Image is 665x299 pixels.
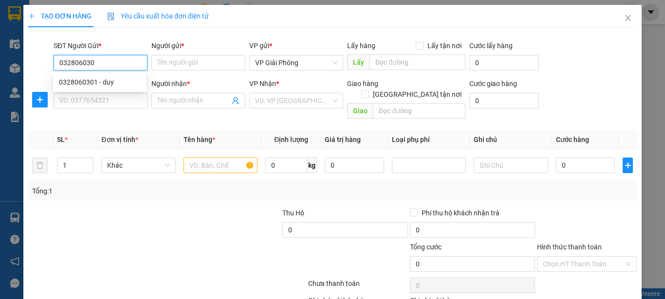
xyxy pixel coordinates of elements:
input: Ghi Chú [474,158,548,173]
span: Giá trị hàng [325,136,361,143]
span: Tổng cước [410,243,442,251]
span: SL [57,136,65,143]
button: plus [32,92,48,107]
label: Cước lấy hàng [469,42,513,50]
div: Người gửi [151,40,245,51]
input: 0 [325,158,384,173]
div: Người nhận [151,78,245,89]
span: Định lượng [274,136,308,143]
span: Lấy hàng [347,42,375,50]
label: Hình thức thanh toán [537,243,602,251]
span: user-add [232,97,240,105]
div: Chưa thanh toán [307,278,409,295]
input: Cước lấy hàng [469,55,539,70]
span: kg [307,158,317,173]
span: plus [623,161,632,169]
label: Cước giao hàng [469,80,517,88]
span: Tên hàng [184,136,215,143]
img: logo.jpg [12,12,61,61]
span: Cước hàng [556,136,589,143]
div: SĐT Người Gửi [54,40,148,51]
th: Ghi chú [470,130,552,149]
li: [PERSON_NAME], [PERSON_NAME] [91,24,407,36]
span: Lấy [347,54,369,70]
th: Loại phụ phí [388,130,470,149]
span: Phí thu hộ khách nhận trả [418,208,503,218]
span: Đơn vị tính [101,136,138,143]
span: Thu Hộ [282,209,304,217]
span: Yêu cầu xuất hóa đơn điện tử [107,12,209,20]
span: [GEOGRAPHIC_DATA] tận nơi [369,89,465,100]
div: 0328060301 - duy [59,77,140,88]
span: close [624,14,632,22]
input: Dọc đường [373,103,465,119]
span: Giao hàng [347,80,378,88]
li: Hotline: 02386655777, 02462925925, 0944789456 [91,36,407,48]
input: VD: Bàn, Ghế [184,158,258,173]
button: plus [623,158,633,173]
span: VP Nhận [249,80,276,88]
b: GỬI : VP Giải Phóng [12,70,130,87]
span: plus [28,13,35,19]
div: 0328060301 - duy [53,74,146,90]
span: TẠO ĐƠN HÀNG [28,12,92,20]
span: Khác [107,158,169,173]
button: Close [614,5,642,32]
span: plus [33,96,47,104]
span: Lấy tận nơi [424,40,465,51]
span: VP Giải Phóng [255,55,337,70]
span: Giao [347,103,373,119]
input: Cước giao hàng [469,93,539,108]
input: Dọc đường [369,54,465,70]
img: icon [107,13,115,20]
button: delete [32,158,48,173]
div: VP gửi [249,40,343,51]
div: Tổng: 1 [32,186,258,196]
